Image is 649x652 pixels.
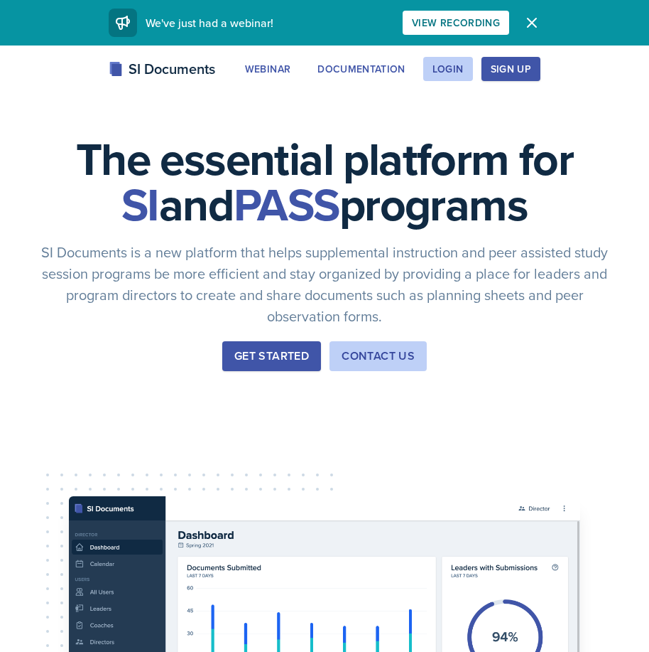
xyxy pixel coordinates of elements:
button: Contact Us [329,341,427,371]
span: We've just had a webinar! [146,15,273,31]
div: Contact Us [342,348,415,365]
div: Get Started [234,348,309,365]
button: Documentation [308,57,415,81]
div: View Recording [412,17,500,28]
button: View Recording [403,11,509,35]
div: Login [432,63,464,75]
div: SI Documents [109,58,215,80]
button: Sign Up [481,57,540,81]
button: Login [423,57,473,81]
div: Webinar [245,63,290,75]
button: Webinar [236,57,300,81]
div: Documentation [317,63,405,75]
button: Get Started [222,341,321,371]
div: Sign Up [491,63,531,75]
